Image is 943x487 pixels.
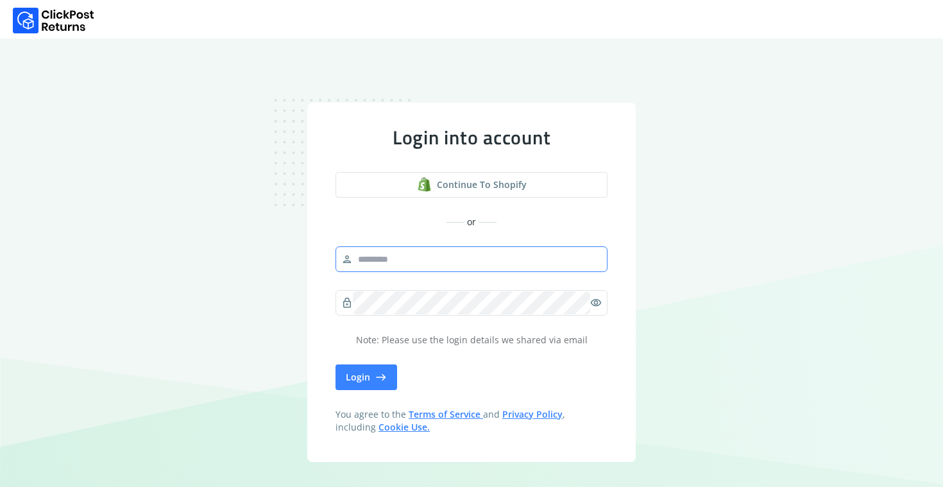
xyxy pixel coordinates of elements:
[336,172,607,198] a: shopify logoContinue to shopify
[336,126,607,149] div: Login into account
[336,216,607,228] div: or
[590,294,602,312] span: visibility
[341,250,353,268] span: person
[336,172,607,198] button: Continue to shopify
[336,334,607,346] p: Note: Please use the login details we shared via email
[409,408,483,420] a: Terms of Service
[341,294,353,312] span: lock
[336,408,607,434] span: You agree to the and , including
[375,368,387,386] span: east
[437,178,527,191] span: Continue to shopify
[13,8,94,33] img: Logo
[336,364,397,390] button: Login east
[502,408,563,420] a: Privacy Policy
[417,177,432,192] img: shopify logo
[378,421,430,433] a: Cookie Use.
